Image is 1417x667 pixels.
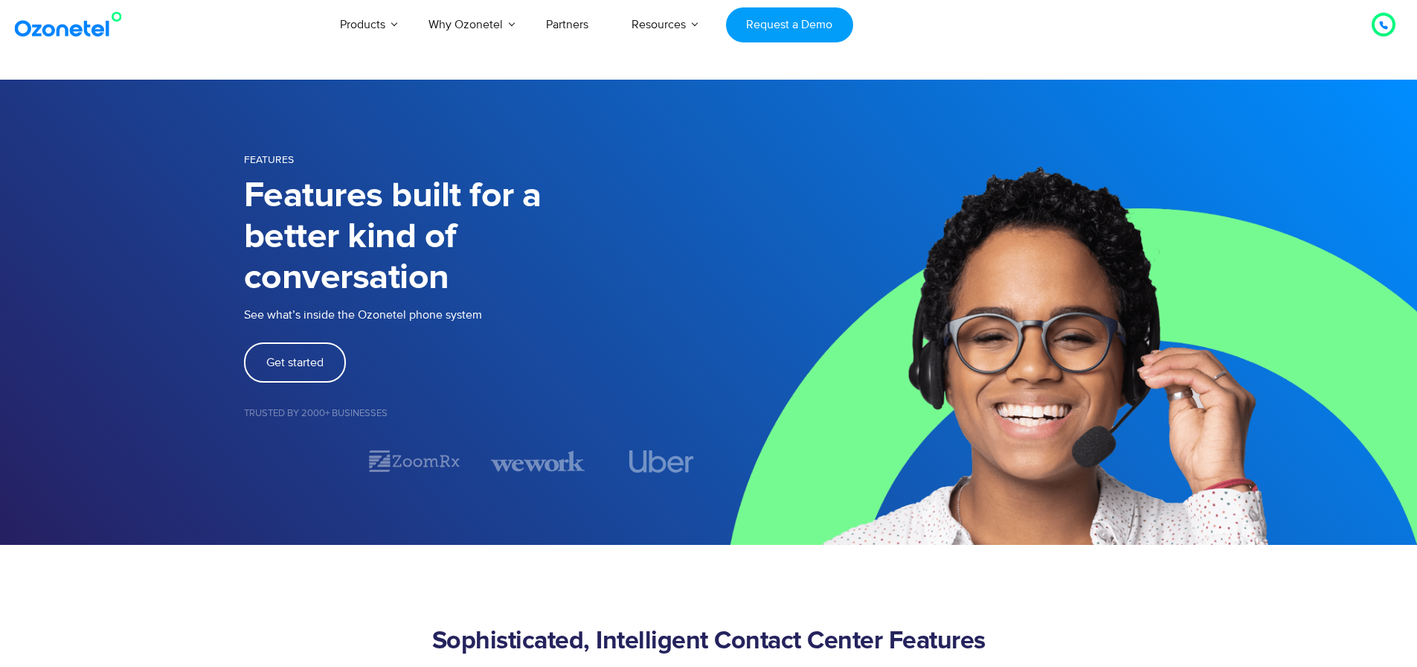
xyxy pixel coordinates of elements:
[491,448,585,474] img: wework
[244,448,709,474] div: Image Carousel
[367,448,461,474] div: 2 / 7
[244,176,709,299] h1: Features built for a better kind of conversation
[629,450,694,473] img: uber
[244,342,346,383] a: Get started
[244,153,294,166] span: FEATURES
[244,409,709,418] h5: Trusted by 2000+ Businesses
[726,7,853,42] a: Request a Demo
[266,357,324,368] span: Get started
[244,453,338,470] div: 1 / 7
[244,627,1174,657] h2: Sophisticated, Intelligent Contact Center Features
[614,450,708,473] div: 4 / 7
[367,448,461,474] img: zoomrx
[244,306,709,324] p: See what’s inside the Ozonetel phone system
[491,448,585,474] div: 3 / 7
